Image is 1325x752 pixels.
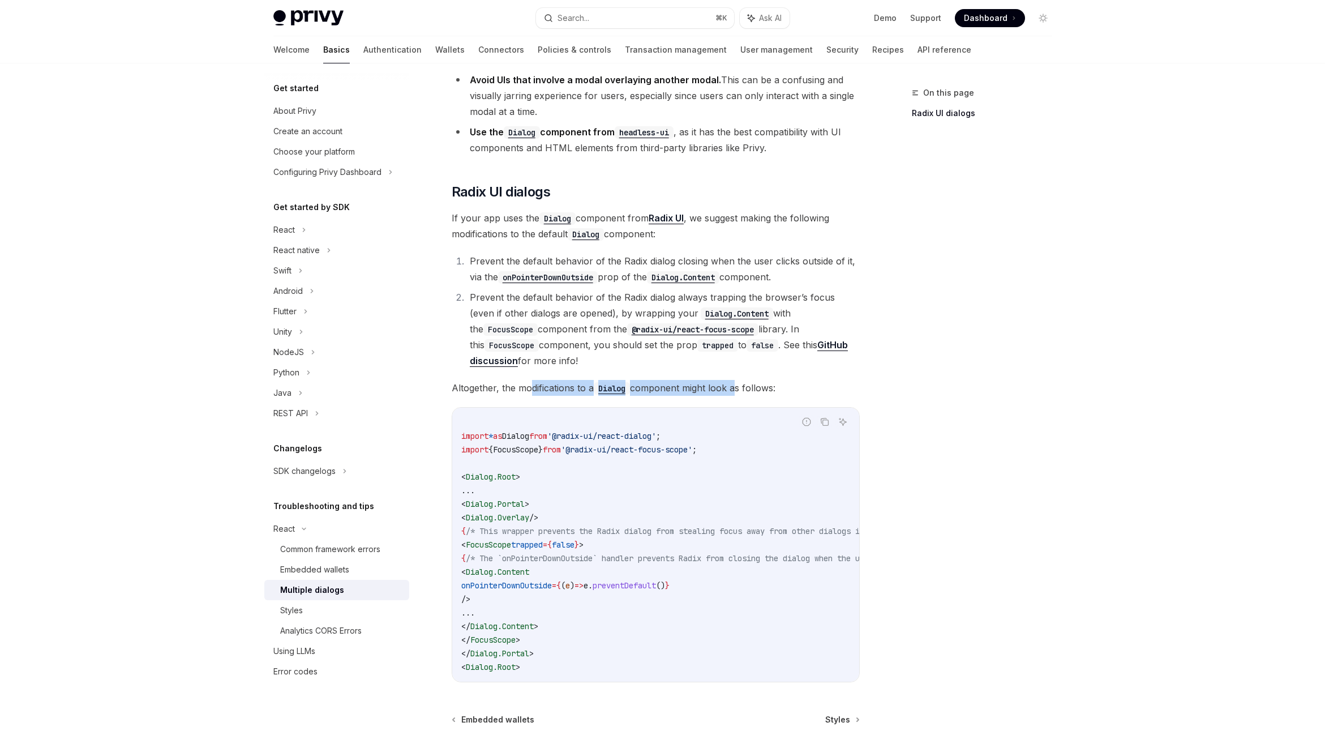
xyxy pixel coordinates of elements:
a: Choose your platform [264,142,409,162]
div: Analytics CORS Errors [280,624,362,638]
button: Search...⌘K [536,8,734,28]
div: Embedded wallets [280,563,349,576]
div: About Privy [273,104,316,118]
span: from [529,431,547,441]
span: Styles [825,714,850,725]
a: headless-ui [615,126,674,138]
span: FocusScope [470,635,516,645]
a: Demo [874,12,897,24]
a: Embedded wallets [264,559,409,580]
span: < [461,540,466,550]
a: Create an account [264,121,409,142]
li: Prevent the default behavior of the Radix dialog always trapping the browser’s focus (even if oth... [466,289,860,369]
code: Dialog [568,228,604,241]
h5: Get started by SDK [273,200,350,214]
span: < [461,499,466,509]
span: = [543,540,547,550]
span: from [543,445,561,455]
a: Wallets [435,36,465,63]
div: Common framework errors [280,542,380,556]
a: User management [740,36,813,63]
span: Dialog.Root [466,662,516,672]
div: Error codes [273,665,318,678]
div: Search... [558,11,589,25]
a: Dialog [594,382,630,394]
span: /> [529,512,538,523]
span: { [547,540,552,550]
span: ... [461,608,475,618]
div: Python [273,366,299,379]
img: light logo [273,10,344,26]
a: Multiple dialogs [264,580,409,600]
div: REST API [273,407,308,420]
span: onPointerDownOutside [461,580,552,591]
span: = [552,580,556,591]
span: ; [692,445,697,455]
span: Dialog.Content [466,567,529,577]
span: { [556,580,561,591]
code: Dialog [594,382,630,395]
div: Multiple dialogs [280,583,344,597]
span: ; [656,431,661,441]
a: Styles [825,714,859,725]
div: Android [273,284,303,298]
code: onPointerDownOutside [498,271,598,284]
a: Using LLMs [264,641,409,661]
a: Dashboard [955,9,1025,27]
span: { [488,445,493,455]
div: Styles [280,604,303,617]
code: trapped [697,339,738,352]
a: Basics [323,36,350,63]
button: Ask AI [835,415,850,429]
span: as [493,431,502,441]
div: Java [273,386,291,400]
span: Dialog.Overlay [466,512,529,523]
a: Radix UI [649,212,684,224]
span: </ [461,621,470,631]
span: /* The `onPointerDownOutside` handler prevents Radix from closing the dialog when the user clicks... [466,553,959,563]
strong: Use the component from [470,126,674,138]
span: ⌘ K [715,14,727,23]
span: Radix UI dialogs [452,183,550,201]
span: import [461,445,488,455]
code: Dialog [539,212,576,225]
a: Connectors [478,36,524,63]
a: @radix-ui/react-focus-scope [627,323,758,335]
a: Recipes [872,36,904,63]
a: Radix UI dialogs [912,104,1061,122]
button: Toggle dark mode [1034,9,1052,27]
span: Dialog.Portal [466,499,525,509]
a: Analytics CORS Errors [264,621,409,641]
span: } [665,580,670,591]
span: ( [561,580,565,591]
span: > [534,621,538,631]
span: < [461,472,466,482]
span: On this page [923,86,974,100]
span: </ [461,635,470,645]
div: Configuring Privy Dashboard [273,165,381,179]
span: trapped [511,540,543,550]
span: Dialog [502,431,529,441]
div: Choose your platform [273,145,355,159]
h5: Changelogs [273,442,322,455]
span: < [461,567,466,577]
code: false [747,339,778,352]
div: SDK changelogs [273,464,336,478]
a: API reference [917,36,971,63]
span: > [579,540,584,550]
div: Using LLMs [273,644,315,658]
span: > [516,635,520,645]
div: React native [273,243,320,257]
a: Error codes [264,661,409,682]
span: < [461,662,466,672]
span: . [588,580,593,591]
span: import [461,431,488,441]
span: > [516,472,520,482]
span: < [461,512,466,523]
div: React [273,522,295,536]
code: Dialog.Content [647,271,719,284]
span: } [574,540,579,550]
div: Create an account [273,125,342,138]
code: @radix-ui/react-focus-scope [627,323,758,336]
strong: Avoid UIs that involve a modal overlaying another modal. [470,74,721,86]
